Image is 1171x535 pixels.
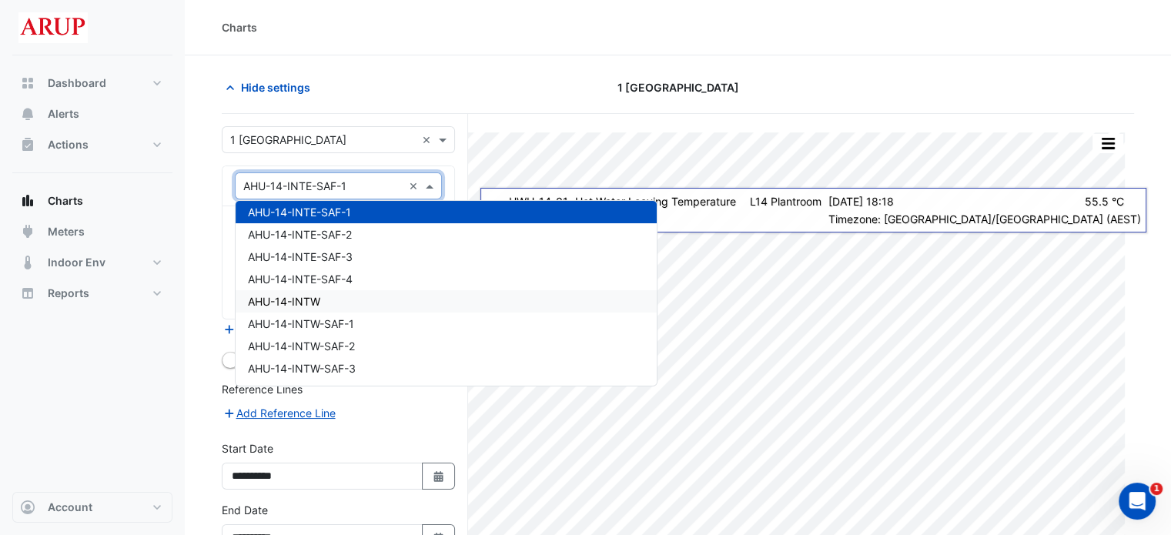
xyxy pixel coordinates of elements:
[617,79,739,95] span: 1 [GEOGRAPHIC_DATA]
[222,502,268,518] label: End Date
[48,75,106,91] span: Dashboard
[222,320,315,338] button: Add Equipment
[18,12,88,43] img: Company Logo
[248,362,356,375] span: AHU-14-INTW-SAF-3
[12,216,172,247] button: Meters
[48,500,92,515] span: Account
[248,273,353,286] span: AHU-14-INTE-SAF-4
[422,132,435,148] span: Clear
[48,286,89,301] span: Reports
[20,106,35,122] app-icon: Alerts
[248,206,351,219] span: AHU-14-INTE-SAF-1
[48,193,83,209] span: Charts
[20,137,35,152] app-icon: Actions
[12,99,172,129] button: Alerts
[12,68,172,99] button: Dashboard
[248,384,356,397] span: AHU-14-INTW-SAF-4
[48,106,79,122] span: Alerts
[20,75,35,91] app-icon: Dashboard
[222,381,303,397] label: Reference Lines
[48,137,89,152] span: Actions
[222,19,257,35] div: Charts
[248,295,320,308] span: AHU-14-INTW
[241,79,310,95] span: Hide settings
[12,129,172,160] button: Actions
[1150,483,1163,495] span: 1
[12,186,172,216] button: Charts
[20,255,35,270] app-icon: Indoor Env
[248,339,355,353] span: AHU-14-INTW-SAF-2
[248,250,353,263] span: AHU-14-INTE-SAF-3
[248,317,354,330] span: AHU-14-INTW-SAF-1
[12,278,172,309] button: Reports
[409,178,422,194] span: Clear
[222,440,273,456] label: Start Date
[12,247,172,278] button: Indoor Env
[222,404,336,422] button: Add Reference Line
[235,200,657,386] ng-dropdown-panel: Options list
[20,224,35,239] app-icon: Meters
[48,224,85,239] span: Meters
[20,286,35,301] app-icon: Reports
[1092,134,1123,153] button: More Options
[432,470,446,483] fa-icon: Select Date
[12,492,172,523] button: Account
[1119,483,1156,520] iframe: Intercom live chat
[222,74,320,101] button: Hide settings
[248,228,352,241] span: AHU-14-INTE-SAF-2
[20,193,35,209] app-icon: Charts
[48,255,105,270] span: Indoor Env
